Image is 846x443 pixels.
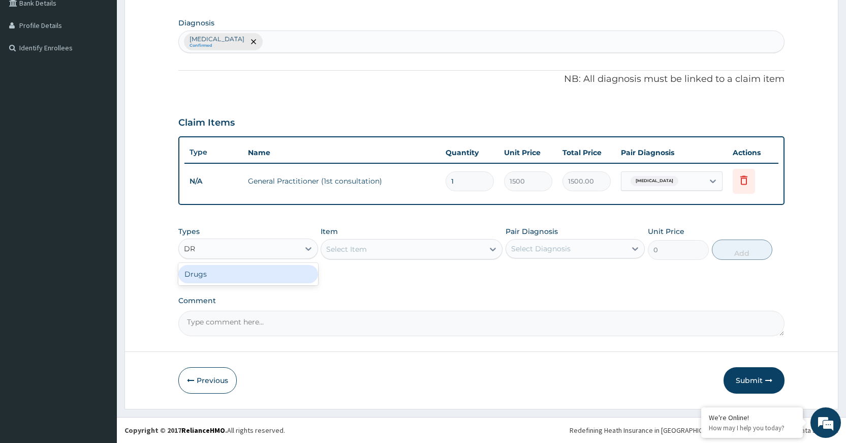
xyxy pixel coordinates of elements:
[326,244,367,254] div: Select Item
[53,57,171,70] div: Chat with us now
[499,142,557,163] th: Unit Price
[178,18,214,28] label: Diagnosis
[570,425,838,435] div: Redefining Heath Insurance in [GEOGRAPHIC_DATA] using Telemedicine and Data Science!
[178,297,785,305] label: Comment
[712,240,772,260] button: Add
[321,226,338,237] label: Item
[178,367,237,394] button: Previous
[181,426,225,435] a: RelianceHMO
[709,424,795,432] p: How may I help you today?
[728,142,778,163] th: Actions
[19,51,41,76] img: d_794563401_company_1708531726252_794563401
[178,265,318,283] div: Drugs
[59,128,140,231] span: We're online!
[178,73,785,86] p: NB: All diagnosis must be linked to a claim item
[249,37,258,46] span: remove selection option
[178,227,200,236] label: Types
[648,226,684,237] label: Unit Price
[117,417,846,443] footer: All rights reserved.
[441,142,499,163] th: Quantity
[184,172,243,191] td: N/A
[631,176,678,186] span: [MEDICAL_DATA]
[243,171,441,191] td: General Practitioner (1st consultation)
[5,278,194,313] textarea: Type your message and hit 'Enter'
[506,226,558,237] label: Pair Diagnosis
[709,413,795,422] div: We're Online!
[167,5,191,29] div: Minimize live chat window
[190,35,244,43] p: [MEDICAL_DATA]
[184,143,243,162] th: Type
[724,367,785,394] button: Submit
[243,142,441,163] th: Name
[190,43,244,48] small: Confirmed
[616,142,728,163] th: Pair Diagnosis
[511,244,571,254] div: Select Diagnosis
[557,142,616,163] th: Total Price
[124,426,227,435] strong: Copyright © 2017 .
[178,117,235,129] h3: Claim Items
